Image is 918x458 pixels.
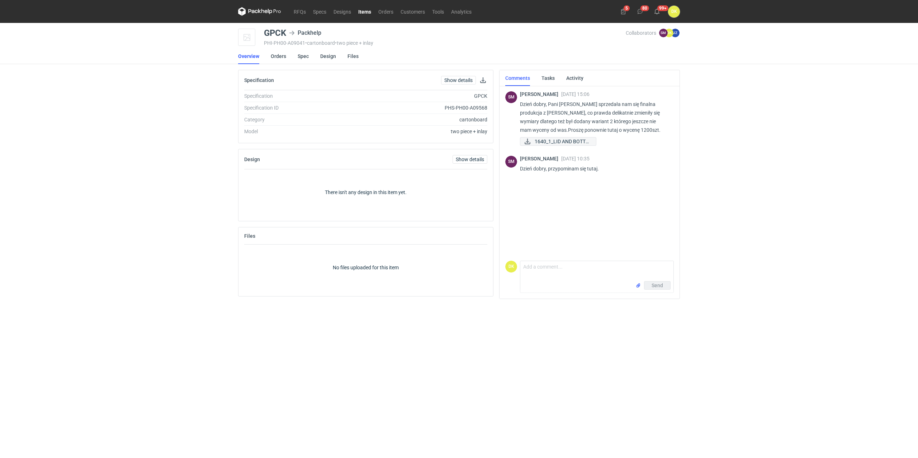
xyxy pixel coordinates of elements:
a: 1640_1_LID AND BOTTO... [520,137,596,146]
span: • two piece + inlay [335,40,373,46]
a: Design [320,48,336,64]
figcaption: JZ [671,29,680,37]
div: Dominika Kaczyńska [505,261,517,273]
span: • cartonboard [305,40,335,46]
p: No files uploaded for this item [333,264,399,271]
button: Send [644,281,671,290]
figcaption: SM [659,29,668,37]
span: [DATE] 10:35 [561,156,590,161]
figcaption: DK [665,29,673,37]
div: Category [244,116,341,123]
div: Specification [244,92,341,100]
a: Show details [453,155,487,164]
span: 1640_1_LID AND BOTTO... [535,138,590,145]
a: Overview [238,48,259,64]
p: There isn't any design in this item yet. [325,189,407,196]
a: Designs [330,7,355,16]
a: Orders [271,48,286,64]
span: [PERSON_NAME] [520,91,561,97]
span: Send [652,283,663,288]
a: RFQs [290,7,309,16]
div: GPCK [341,92,487,100]
button: DK [668,6,680,18]
a: Orders [375,7,397,16]
a: Files [347,48,359,64]
figcaption: SM [505,156,517,168]
div: Model [244,128,341,135]
a: Items [355,7,375,16]
a: Tasks [541,70,555,86]
div: Sebastian Markut [505,156,517,168]
button: Download specification [479,76,487,85]
a: Comments [505,70,530,86]
span: [PERSON_NAME] [520,156,561,161]
a: Specs [309,7,330,16]
div: cartonboard [341,116,487,123]
button: 80 [634,6,646,17]
a: Customers [397,7,429,16]
a: Activity [566,70,583,86]
div: Packhelp [289,29,321,37]
span: Collaborators [626,30,656,36]
div: Dominika Kaczyńska [668,6,680,18]
a: Analytics [448,7,475,16]
svg: Packhelp Pro [238,7,281,16]
span: [DATE] 15:06 [561,91,590,97]
h2: Specification [244,77,274,83]
figcaption: DK [505,261,517,273]
div: PHS-PH00-A09568 [341,104,487,111]
div: two piece + inlay [341,128,487,135]
figcaption: SM [505,91,517,103]
a: Spec [298,48,309,64]
p: Dzień dobry, Pani [PERSON_NAME] sprzedała nam się finalna produkcja z [PERSON_NAME], co prawda de... [520,100,668,134]
div: GPCK [264,29,286,37]
a: Show details [441,76,476,85]
h2: Files [244,233,255,239]
button: 5 [617,6,629,17]
a: Tools [429,7,448,16]
div: Specification ID [244,104,341,111]
div: Sebastian Markut [505,91,517,103]
p: Dzień dobry, przypominam się tutaj. [520,164,668,173]
h2: Design [244,156,260,162]
div: 1640_1_LID AND BOTTOM + INLAY_GC1 300_400_V2 (1).pdf [520,137,592,146]
div: PHI-PH00-A09041 [264,40,626,46]
button: 99+ [651,6,663,17]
